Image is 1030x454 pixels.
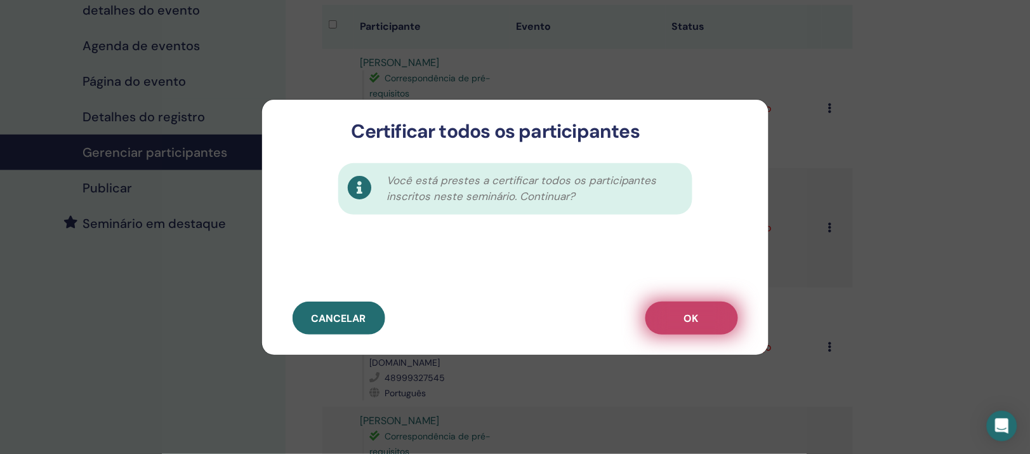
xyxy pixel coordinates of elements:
span: Cancelar [312,312,366,325]
span: Você está prestes a certificar todos os participantes inscritos neste seminário. Continuar? [386,173,678,205]
button: OK [645,302,738,335]
span: OK [684,312,699,325]
button: Cancelar [293,302,385,335]
h3: Certificar todos os participantes [282,120,710,143]
div: Open Intercom Messenger [987,411,1017,441]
